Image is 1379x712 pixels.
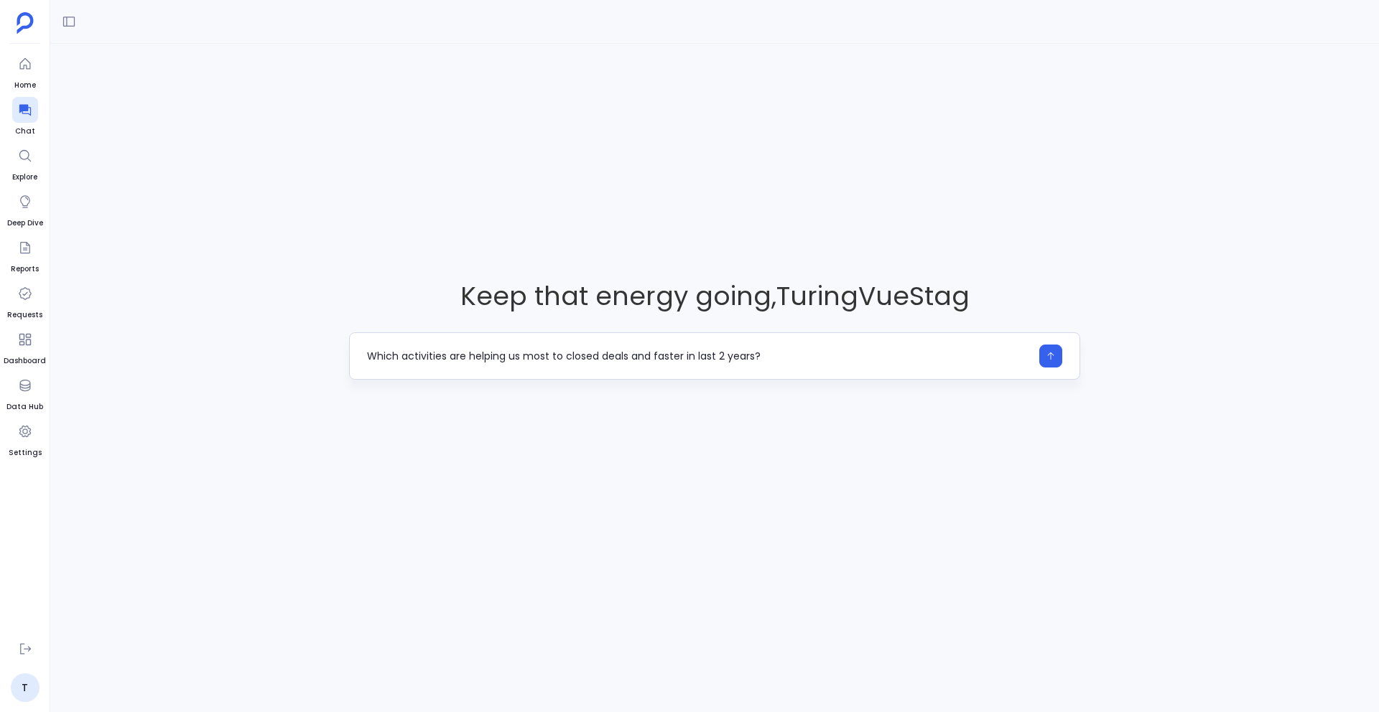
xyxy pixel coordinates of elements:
a: Dashboard [4,327,46,367]
a: T [11,673,40,702]
span: Settings [9,447,42,459]
span: Data Hub [6,401,43,413]
a: Explore [12,143,38,183]
span: Chat [12,126,38,137]
span: Dashboard [4,355,46,367]
span: Deep Dive [7,217,43,229]
a: Chat [12,97,38,137]
textarea: Which activities are helping us most to closed deals and faster in last 2 years? [367,349,1031,363]
a: Requests [7,281,42,321]
span: Explore [12,172,38,183]
img: petavue logo [17,12,34,34]
span: Keep that energy going , TuringVueStag [349,278,1080,314]
span: Requests [7,309,42,321]
a: Deep Dive [7,189,43,229]
span: Home [12,80,38,91]
a: Data Hub [6,373,43,413]
span: Reports [11,263,39,275]
a: Settings [9,418,42,459]
a: Reports [11,235,39,275]
a: Home [12,51,38,91]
